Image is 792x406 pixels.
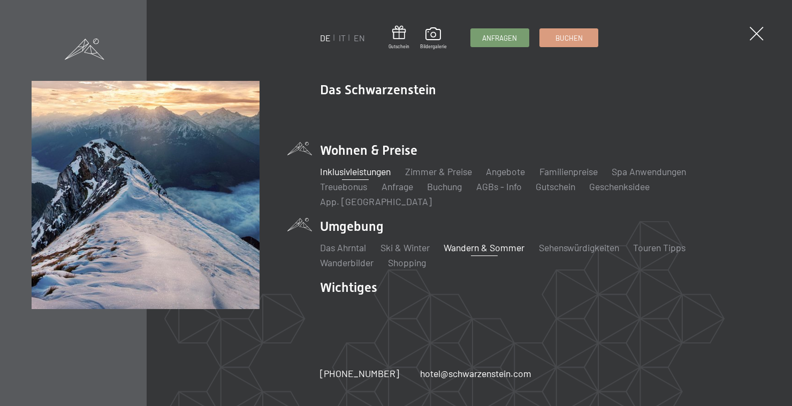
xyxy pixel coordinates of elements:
a: Angebote [486,166,525,177]
a: Spa Anwendungen [612,166,686,177]
a: Inklusivleistungen [320,166,391,177]
a: Shopping [388,257,426,268]
a: Touren Tipps [633,242,686,253]
a: IT [339,33,346,43]
a: [PHONE_NUMBER] [320,367,399,380]
a: Familienpreise [539,166,598,177]
a: DE [320,33,331,43]
a: Wanderbilder [320,257,374,268]
a: hotel@schwarzenstein.com [420,367,531,380]
a: Das Ahrntal [320,242,366,253]
a: Sehenswürdigkeiten [539,242,619,253]
a: Anfrage [382,181,413,192]
span: Bildergalerie [420,43,447,50]
a: Treuebonus [320,181,367,192]
span: [PHONE_NUMBER] [320,367,399,379]
a: Gutschein [389,26,409,50]
a: Wandern & Sommer [444,242,524,253]
a: Buchung [427,181,462,192]
a: Ski & Winter [380,242,430,253]
span: Anfragen [482,33,517,43]
a: Bildergalerie [420,27,447,50]
span: Gutschein [389,43,409,50]
a: EN [354,33,365,43]
a: Geschenksidee [589,181,650,192]
a: Zimmer & Preise [405,166,472,177]
a: Gutschein [536,181,575,192]
a: Buchen [540,29,598,47]
a: App. [GEOGRAPHIC_DATA] [320,196,432,207]
a: Anfragen [471,29,529,47]
a: AGBs - Info [476,181,522,192]
span: Buchen [555,33,583,43]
